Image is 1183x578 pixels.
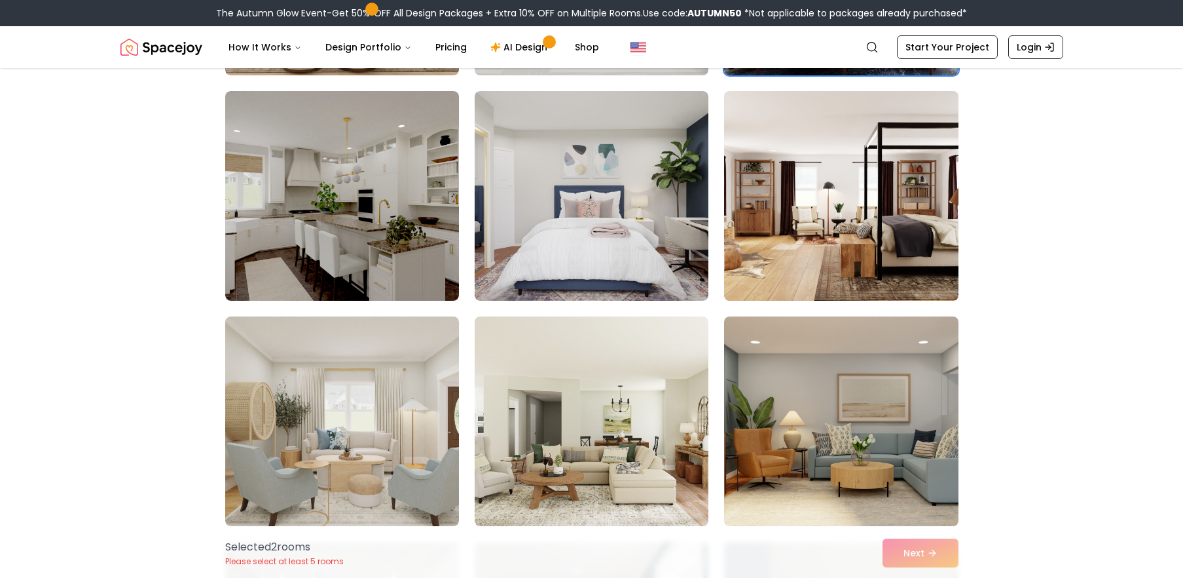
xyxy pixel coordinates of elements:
[630,39,646,55] img: United States
[218,34,610,60] nav: Main
[120,34,202,60] a: Spacejoy
[718,86,964,306] img: Room room-66
[1008,35,1063,59] a: Login
[225,91,459,301] img: Room room-64
[225,539,344,555] p: Selected 2 room s
[643,7,742,20] span: Use code:
[315,34,422,60] button: Design Portfolio
[480,34,562,60] a: AI Design
[120,26,1063,68] nav: Global
[687,7,742,20] b: AUTUMN50
[897,35,998,59] a: Start Your Project
[564,34,610,60] a: Shop
[216,7,967,20] div: The Autumn Glow Event-Get 50% OFF All Design Packages + Extra 10% OFF on Multiple Rooms.
[225,317,459,526] img: Room room-67
[724,317,958,526] img: Room room-69
[475,317,708,526] img: Room room-68
[120,34,202,60] img: Spacejoy Logo
[225,556,344,567] p: Please select at least 5 rooms
[742,7,967,20] span: *Not applicable to packages already purchased*
[475,91,708,301] img: Room room-65
[218,34,312,60] button: How It Works
[425,34,477,60] a: Pricing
